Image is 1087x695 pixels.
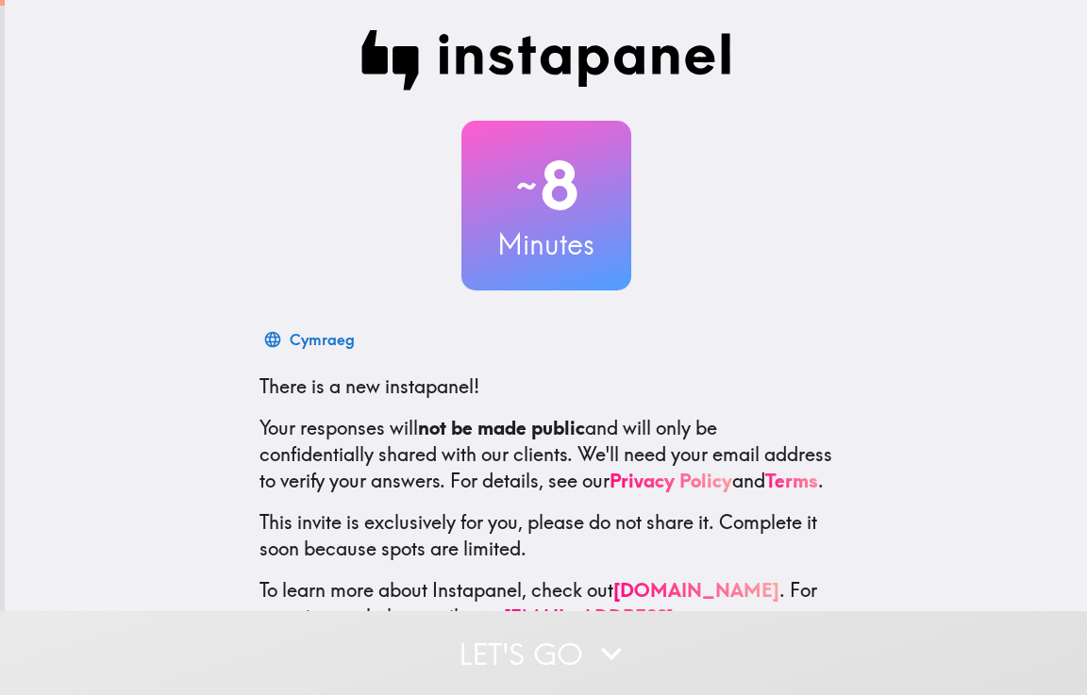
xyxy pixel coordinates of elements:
h3: Minutes [461,224,631,264]
a: [DOMAIN_NAME] [613,578,779,602]
div: Cymraeg [290,326,355,353]
img: Instapanel [361,30,731,91]
p: To learn more about Instapanel, check out . For questions or help, email us at . [259,577,833,656]
span: ~ [513,157,540,214]
h2: 8 [461,147,631,224]
p: This invite is exclusively for you, please do not share it. Complete it soon because spots are li... [259,509,833,562]
button: Cymraeg [259,321,362,358]
span: There is a new instapanel! [259,374,479,398]
b: not be made public [418,416,585,439]
a: Terms [765,469,818,492]
a: Privacy Policy [610,469,732,492]
p: Your responses will and will only be confidentially shared with our clients. We'll need your emai... [259,415,833,494]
